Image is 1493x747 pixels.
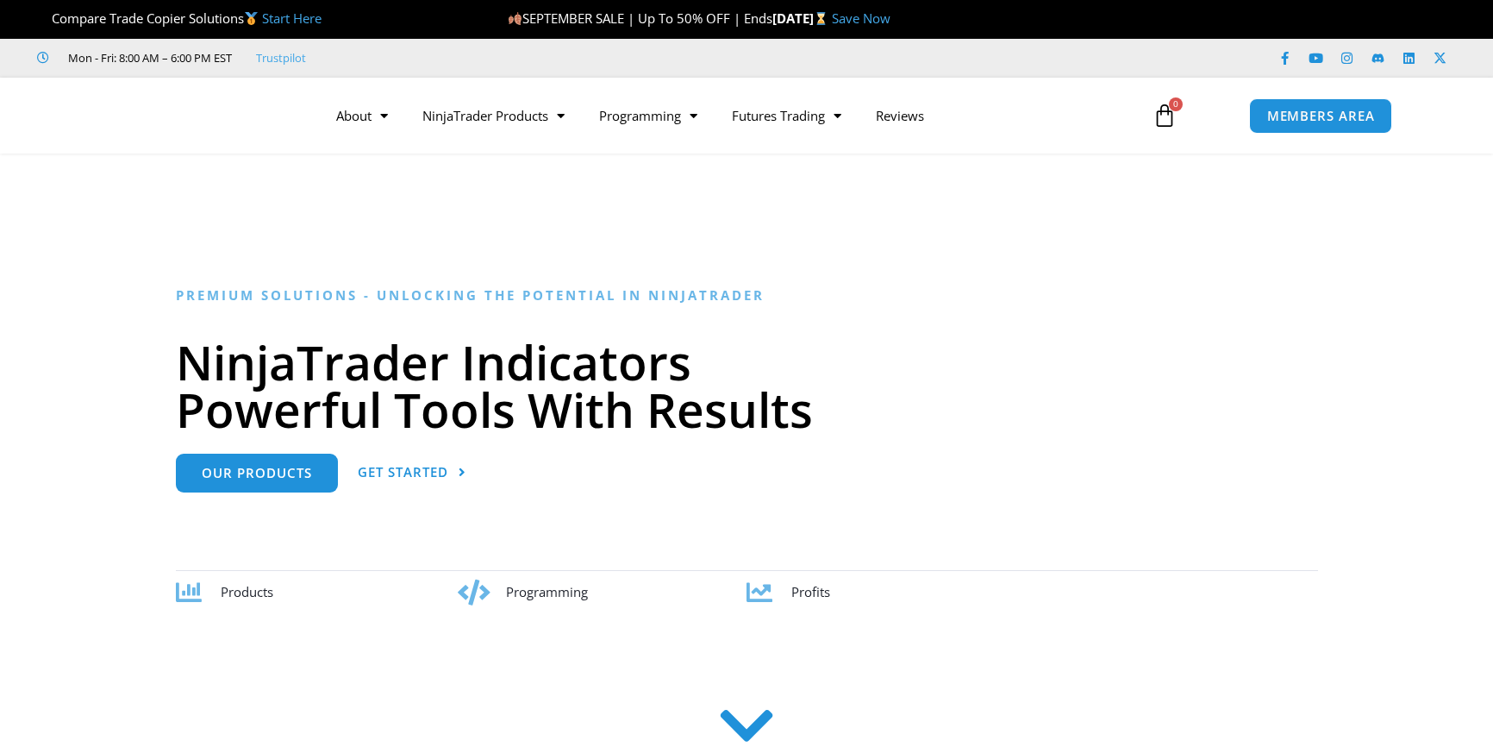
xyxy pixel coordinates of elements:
[582,96,715,135] a: Programming
[506,583,588,600] span: Programming
[358,466,448,479] span: Get Started
[319,96,405,135] a: About
[176,338,1318,433] h1: NinjaTrader Indicators Powerful Tools With Results
[859,96,941,135] a: Reviews
[1127,91,1203,141] a: 0
[101,85,286,147] img: LogoAI | Affordable Indicators – NinjaTrader
[176,454,338,493] a: Our Products
[772,9,832,27] strong: [DATE]
[256,47,306,68] a: Trustpilot
[815,12,828,25] img: ⌛
[37,9,322,27] span: Compare Trade Copier Solutions
[245,12,258,25] img: 🥇
[1249,98,1393,134] a: MEMBERS AREA
[1267,110,1375,122] span: MEMBERS AREA
[202,467,312,480] span: Our Products
[405,96,582,135] a: NinjaTrader Products
[832,9,890,27] a: Save Now
[221,583,273,600] span: Products
[38,12,51,25] img: 🏆
[319,96,1133,135] nav: Menu
[791,583,830,600] span: Profits
[508,9,772,27] span: SEPTEMBER SALE | Up To 50% OFF | Ends
[1169,97,1183,111] span: 0
[176,287,1318,304] h6: Premium Solutions - Unlocking the Potential in NinjaTrader
[509,12,522,25] img: 🍂
[358,454,466,493] a: Get Started
[715,96,859,135] a: Futures Trading
[64,47,232,68] span: Mon - Fri: 8:00 AM – 6:00 PM EST
[262,9,322,27] a: Start Here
